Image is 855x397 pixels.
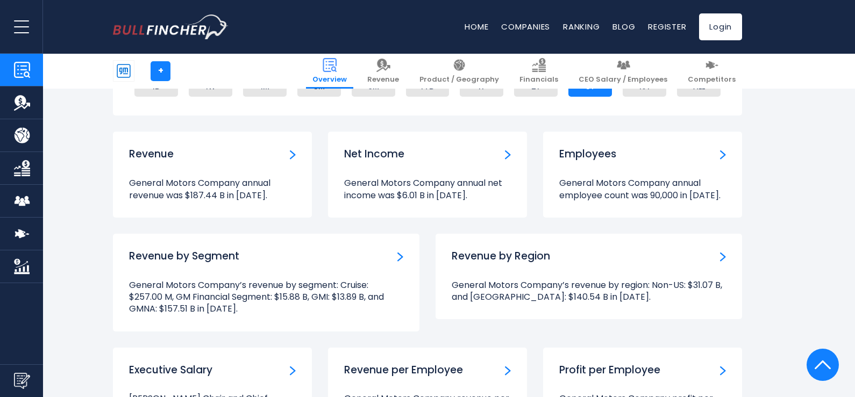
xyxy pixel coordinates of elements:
[419,75,499,84] span: Product / Geography
[290,364,296,376] a: ceo-salary
[465,21,488,32] a: Home
[129,279,403,315] p: General Motors Company’s revenue by segment: Cruise: $257.00 M, GM Financial Segment: $15.88 B, G...
[452,279,726,304] p: General Motors Company’s revenue by region: Non-US: $31.07 B, and [GEOGRAPHIC_DATA]: $140.54 B in...
[129,364,212,377] h3: Executive Salary
[113,15,229,39] img: bullfincher logo
[312,75,347,84] span: Overview
[559,364,660,377] h3: Profit per Employee
[563,21,600,32] a: Ranking
[306,54,353,89] a: Overview
[290,148,296,160] a: Revenue
[129,148,174,161] h3: Revenue
[344,177,511,201] p: General Motors Company annual net income was $6.01 B in [DATE].
[699,13,742,40] a: Login
[559,177,726,201] p: General Motors Company annual employee count was 90,000 in [DATE].
[397,250,403,262] a: Revenue by Segment
[720,250,726,262] a: Revenue by Region
[505,148,511,160] a: Net income
[688,75,736,84] span: Competitors
[612,21,635,32] a: Blog
[513,54,565,89] a: Financials
[129,177,296,201] p: General Motors Company annual revenue was $187.44 B in [DATE].
[129,250,239,263] h3: Revenue by Segment
[344,364,463,377] h3: Revenue per Employee
[344,148,404,161] h3: Net Income
[113,61,134,81] img: GM logo
[452,250,550,263] h3: Revenue by Region
[361,54,405,89] a: Revenue
[720,364,726,376] a: Profit per Employee
[572,54,674,89] a: CEO Salary / Employees
[681,54,742,89] a: Competitors
[413,54,505,89] a: Product / Geography
[720,148,726,160] a: Employees
[579,75,667,84] span: CEO Salary / Employees
[367,75,399,84] span: Revenue
[501,21,550,32] a: Companies
[151,61,170,81] a: +
[648,21,686,32] a: Register
[505,364,511,376] a: Revenue per Employee
[519,75,558,84] span: Financials
[559,148,616,161] h3: Employees
[113,15,229,39] a: Go to homepage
